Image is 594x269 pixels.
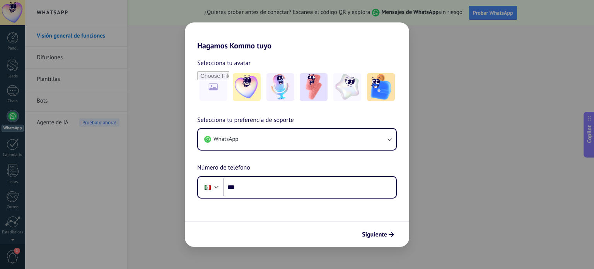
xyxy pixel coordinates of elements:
span: Siguiente [362,232,387,237]
img: -1.jpeg [233,73,261,101]
img: -5.jpeg [367,73,395,101]
h2: Hagamos Kommo tuyo [185,22,409,50]
button: Siguiente [358,228,398,241]
span: Número de teléfono [197,163,250,173]
button: WhatsApp [198,129,396,150]
span: Selecciona tu preferencia de soporte [197,115,294,125]
div: Mexico: + 52 [200,179,215,195]
img: -4.jpeg [333,73,361,101]
span: Selecciona tu avatar [197,58,251,68]
img: -2.jpeg [266,73,294,101]
span: WhatsApp [213,135,238,143]
img: -3.jpeg [300,73,328,101]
